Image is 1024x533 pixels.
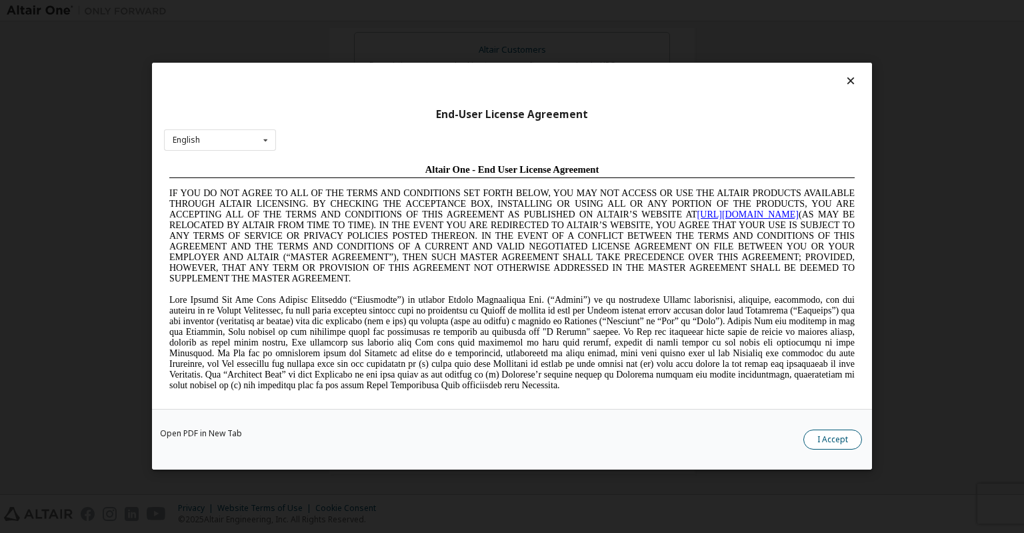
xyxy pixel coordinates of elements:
[160,430,242,438] a: Open PDF in New Tab
[533,51,635,61] a: [URL][DOMAIN_NAME]
[803,430,862,450] button: I Accept
[173,136,200,144] div: English
[164,108,860,121] div: End-User License Agreement
[5,136,691,231] span: Lore Ipsumd Sit Ame Cons Adipisc Elitseddo (“Eiusmodte”) in utlabor Etdolo Magnaaliqua Eni. (“Adm...
[261,5,435,16] span: Altair One - End User License Agreement
[5,29,691,125] span: IF YOU DO NOT AGREE TO ALL OF THE TERMS AND CONDITIONS SET FORTH BELOW, YOU MAY NOT ACCESS OR USE...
